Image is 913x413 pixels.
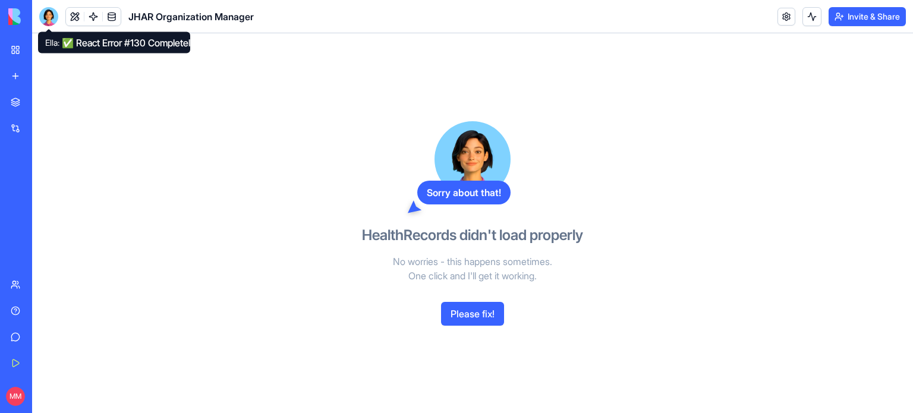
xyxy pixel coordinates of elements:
[6,387,25,406] span: MM
[829,7,906,26] button: Invite & Share
[362,226,583,245] h3: HealthRecords didn't load properly
[128,10,254,24] span: JHAR Organization Manager
[336,254,609,283] p: No worries - this happens sometimes. One click and I'll get it working.
[8,8,82,25] img: logo
[417,181,511,204] div: Sorry about that!
[441,302,504,326] button: Please fix!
